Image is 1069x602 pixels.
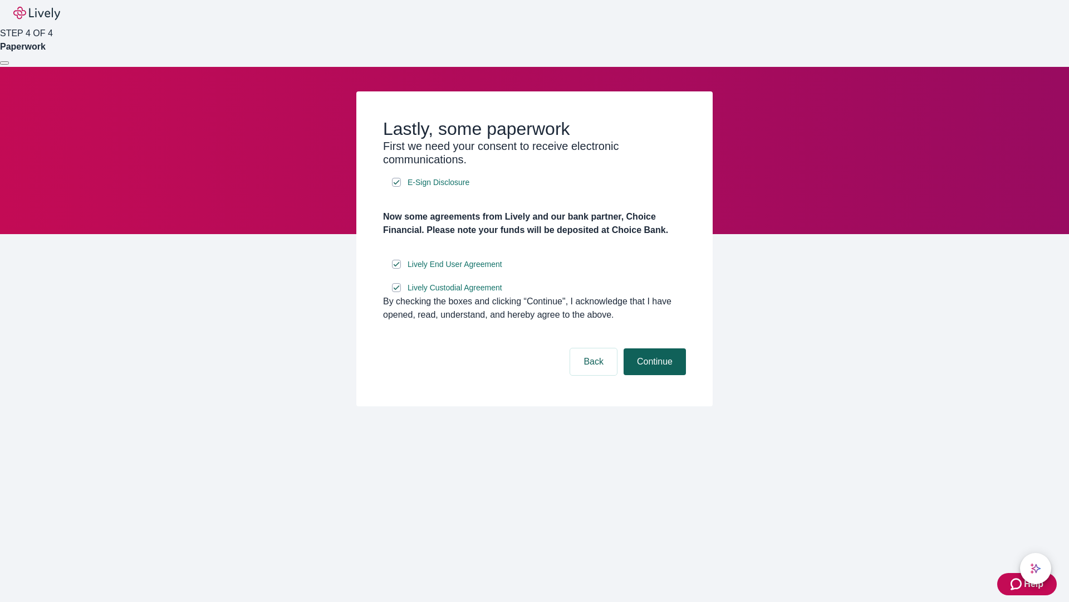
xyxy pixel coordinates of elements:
[405,176,472,190] a: e-sign disclosure document
[1024,577,1043,591] span: Help
[383,210,686,237] h4: Now some agreements from Lively and our bank partner, Choice Financial. Please note your funds wi...
[405,258,504,271] a: e-sign disclosure document
[383,139,686,166] h3: First we need your consent to receive electronic communications.
[570,348,617,375] button: Back
[383,118,686,139] h2: Lastly, some paperwork
[13,7,60,20] img: Lively
[408,177,469,188] span: E-Sign Disclosure
[997,573,1057,595] button: Zendesk support iconHelp
[383,295,686,322] div: By checking the boxes and clicking “Continue", I acknowledge that I have opened, read, understand...
[408,259,502,270] span: Lively End User Agreement
[1030,563,1041,574] svg: Lively AI Assistant
[624,348,686,375] button: Continue
[405,281,504,295] a: e-sign disclosure document
[408,282,502,294] span: Lively Custodial Agreement
[1020,553,1051,584] button: chat
[1011,577,1024,591] svg: Zendesk support icon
